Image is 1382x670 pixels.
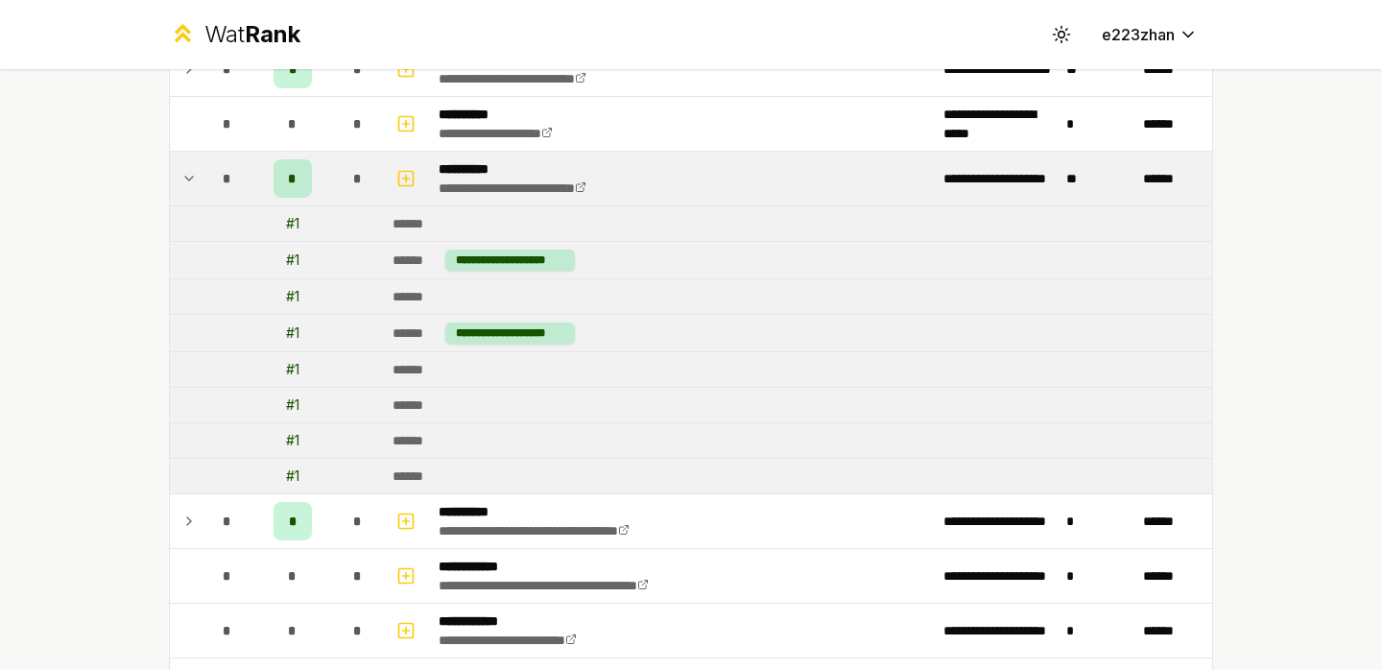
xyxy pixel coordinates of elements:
[204,19,300,50] div: Wat
[286,251,299,270] div: # 1
[1086,17,1213,52] button: e223zhan
[286,323,299,343] div: # 1
[1102,23,1175,46] span: e223zhan
[286,287,299,306] div: # 1
[286,395,299,415] div: # 1
[286,467,299,486] div: # 1
[169,19,300,50] a: WatRank
[286,431,299,450] div: # 1
[286,360,299,379] div: # 1
[286,214,299,233] div: # 1
[245,20,300,48] span: Rank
